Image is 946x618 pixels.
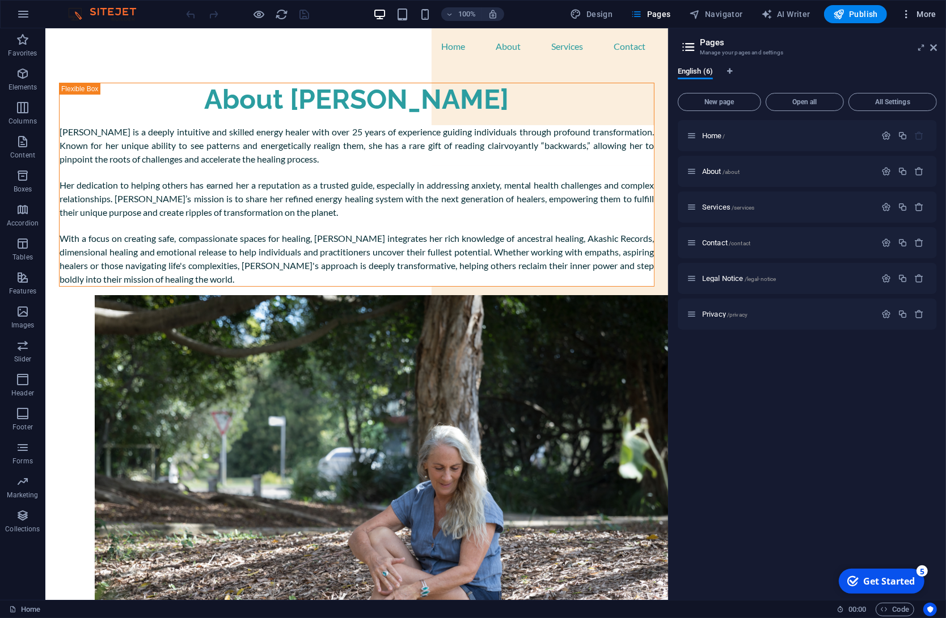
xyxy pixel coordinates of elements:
div: Remove [915,202,924,212]
span: Code [881,603,909,616]
div: About/about [699,168,876,175]
p: Tables [12,253,33,262]
div: Contact/contact [699,239,876,246]
img: Editor Logo [65,7,150,21]
div: 5 [84,1,95,12]
button: Click here to leave preview mode and continue editing [252,7,266,21]
div: Remove [915,167,924,176]
h6: 100% [458,7,476,21]
span: Click to open page [702,310,747,318]
div: Get Started [31,11,82,23]
div: Language Tabs [678,67,937,88]
h3: Manage your pages and settings [700,48,914,58]
span: New page [683,99,756,105]
div: Duplicate [898,309,907,319]
div: Remove [915,238,924,248]
span: Click to open page [702,167,740,176]
p: Collections [5,525,40,534]
a: Click to cancel selection. Double-click to open Pages [9,603,40,616]
div: Remove [915,309,924,319]
span: English (6) [678,65,713,80]
p: Images [11,321,35,330]
div: Home/ [699,132,876,139]
span: /services [732,204,754,211]
span: Pages [631,8,670,20]
p: Accordion [7,219,39,228]
div: Duplicate [898,202,907,212]
div: The startpage cannot be deleted [915,131,924,140]
span: : [856,605,858,613]
p: Favorites [8,49,37,58]
button: Code [876,603,914,616]
p: Features [9,287,36,296]
h2: Pages [700,37,937,48]
span: Click to open page [702,131,725,140]
button: Design [566,5,618,23]
div: Duplicate [898,167,907,176]
button: More [896,5,941,23]
p: Content [10,151,35,160]
span: Publish [833,8,878,20]
div: Duplicate [898,274,907,283]
div: Settings [881,309,891,319]
button: All Settings [848,93,937,111]
span: 00 00 [848,603,866,616]
div: Settings [881,202,891,212]
button: Navigator [685,5,747,23]
div: Legal Notice/legal-notice [699,275,876,282]
button: Publish [824,5,887,23]
button: AI Writer [757,5,815,23]
span: /about [723,169,740,175]
div: Duplicate [898,131,907,140]
span: Click to open page [702,203,754,211]
div: Privacy/privacy [699,310,876,318]
p: Footer [12,423,33,432]
span: Navigator [689,8,743,20]
button: Open all [766,93,844,111]
div: Settings [881,238,891,248]
div: Settings [881,131,891,140]
button: 100% [441,7,482,21]
div: Design (Ctrl+Alt+Y) [566,5,618,23]
span: All Settings [854,99,932,105]
span: / [723,133,725,139]
p: Header [11,389,34,398]
span: /contact [729,240,750,246]
span: /legal-notice [745,276,776,282]
span: /privacy [727,312,747,318]
p: Slider [14,355,32,364]
span: More [901,8,936,20]
button: reload [275,7,289,21]
div: Duplicate [898,238,907,248]
div: Services/services [699,203,876,211]
h6: Session time [837,603,867,616]
button: New page [678,93,761,111]
div: Remove [915,274,924,283]
div: Settings [881,274,891,283]
p: Elements [9,83,37,92]
span: Click to open page [702,238,750,247]
button: Pages [626,5,675,23]
p: Boxes [14,185,32,194]
i: On resize automatically adjust zoom level to fit chosen device. [488,9,498,19]
div: Settings [881,167,891,176]
p: Forms [12,457,33,466]
p: Columns [9,117,37,126]
span: AI Writer [761,8,810,20]
div: Get Started 5 items remaining, 0% complete [6,5,92,29]
span: Open all [771,99,839,105]
p: Marketing [7,491,38,500]
span: Design [571,8,613,20]
span: Click to open page [702,274,776,283]
button: Usercentrics [923,603,937,616]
